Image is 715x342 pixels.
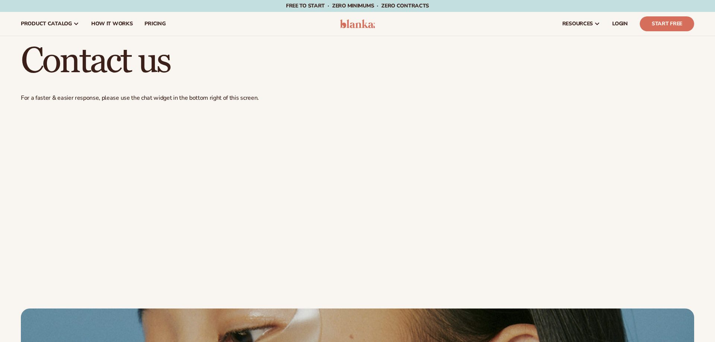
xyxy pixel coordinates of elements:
p: For a faster & easier response, please use the chat widget in the bottom right of this screen. [21,94,694,102]
span: resources [562,21,593,27]
span: pricing [144,21,165,27]
a: LOGIN [606,12,634,36]
span: Free to start · ZERO minimums · ZERO contracts [286,2,429,9]
img: logo [340,19,375,28]
a: resources [556,12,606,36]
a: pricing [139,12,171,36]
a: Start Free [640,16,694,31]
a: How It Works [85,12,139,36]
span: LOGIN [612,21,628,27]
span: product catalog [21,21,72,27]
iframe: Contact Us Form [21,108,694,309]
span: How It Works [91,21,133,27]
a: product catalog [15,12,85,36]
h1: Contact us [21,44,694,79]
